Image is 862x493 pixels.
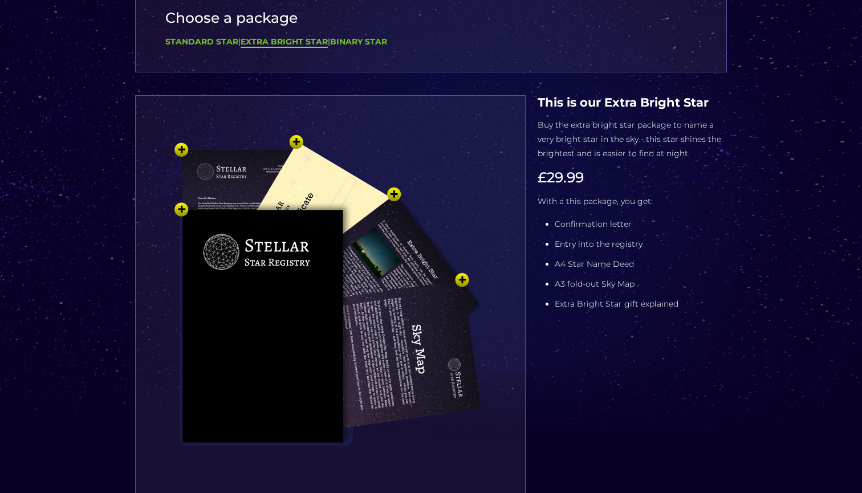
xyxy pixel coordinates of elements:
[555,277,727,291] li: A3 fold-out Sky Map
[538,118,727,161] p: Buy the extra bright star package to name a very bright star in the sky - this star shines the br...
[165,10,697,26] h3: Choose a package
[330,36,387,47] a: Binary Star
[555,237,727,251] li: Entry into the registry
[547,169,584,186] span: 29.99
[555,257,727,271] li: A4 Star Name Deed
[241,36,328,47] b: Extra Bright Star
[165,35,697,49] div: | |
[241,36,328,48] a: Extra Bright Star
[538,169,727,186] h3: £
[555,217,727,231] li: Confirmation letter
[555,297,727,311] li: Extra Bright Star gift explained
[538,95,727,109] h4: This is our Extra Bright Star
[165,36,238,47] a: Standard Star
[538,194,727,209] p: With a this package, you get:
